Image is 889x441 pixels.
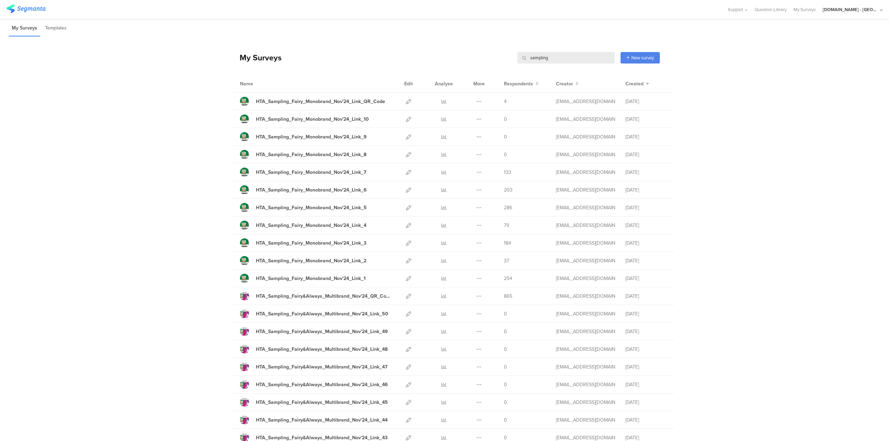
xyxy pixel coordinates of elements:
[556,133,615,141] div: jansson.cj@pg.com
[504,151,507,158] span: 0
[517,52,615,63] input: Survey Name, Creator...
[504,80,539,87] button: Respondents
[42,20,70,36] li: Templates
[556,328,615,335] div: jansson.cj@pg.com
[256,204,367,211] div: HTA_Sampling_Fairy_Monobrand_Nov'24_Link_5
[504,116,507,123] span: 0
[504,416,507,424] span: 0
[625,275,667,282] div: [DATE]
[504,257,509,264] span: 37
[256,222,366,229] div: HTA_Sampling_Fairy_Monobrand_Nov'24_Link_4
[625,186,667,194] div: [DATE]
[256,416,388,424] div: HTA_Sampling_Fairy&Always_Multibrand_Nov'24_Link_44
[240,238,366,247] a: HTA_Sampling_Fairy_Monobrand_Nov'24_Link_3
[472,75,487,92] div: More
[256,116,369,123] div: HTA_Sampling_Fairy_Monobrand_Nov'24_Link_10
[625,239,667,247] div: [DATE]
[625,151,667,158] div: [DATE]
[504,399,507,406] span: 0
[625,363,667,371] div: [DATE]
[240,203,367,212] a: HTA_Sampling_Fairy_Monobrand_Nov'24_Link_5
[6,5,45,13] img: segmanta logo
[256,275,366,282] div: HTA_Sampling_Fairy_Monobrand_Nov'24_Link_1
[504,363,507,371] span: 0
[625,381,667,388] div: [DATE]
[504,346,507,353] span: 0
[504,310,507,317] span: 0
[556,186,615,194] div: jansson.cj@pg.com
[240,132,367,141] a: HTA_Sampling_Fairy_Monobrand_Nov'24_Link_9
[233,52,282,63] div: My Surveys
[504,275,512,282] span: 254
[256,239,366,247] div: HTA_Sampling_Fairy_Monobrand_Nov'24_Link_3
[556,204,615,211] div: jansson.cj@pg.com
[256,399,388,406] div: HTA_Sampling_Fairy&Always_Multibrand_Nov'24_Link_45
[625,257,667,264] div: [DATE]
[9,20,40,36] li: My Surveys
[504,381,507,388] span: 0
[728,6,743,13] span: Support
[625,328,667,335] div: [DATE]
[625,292,667,300] div: [DATE]
[556,275,615,282] div: jansson.cj@pg.com
[240,97,385,106] a: HTA_Sampling_Fairy_Monobrand_Nov'24_Link_QR_Code
[240,345,388,354] a: HTA_Sampling_Fairy&Always_Multibrand_Nov'24_Link_48
[625,116,667,123] div: [DATE]
[240,274,366,283] a: HTA_Sampling_Fairy_Monobrand_Nov'24_Link_1
[256,151,366,158] div: HTA_Sampling_Fairy_Monobrand_Nov'24_Link_8
[401,75,416,92] div: Edit
[504,186,513,194] span: 203
[625,346,667,353] div: [DATE]
[556,416,615,424] div: jansson.cj@pg.com
[556,239,615,247] div: jansson.cj@pg.com
[625,98,667,105] div: [DATE]
[256,257,366,264] div: HTA_Sampling_Fairy_Monobrand_Nov'24_Link_2
[240,185,367,194] a: HTA_Sampling_Fairy_Monobrand_Nov'24_Link_6
[256,169,366,176] div: HTA_Sampling_Fairy_Monobrand_Nov'24_Link_7
[556,310,615,317] div: jansson.cj@pg.com
[625,80,649,87] button: Created
[556,381,615,388] div: jansson.cj@pg.com
[256,381,388,388] div: HTA_Sampling_Fairy&Always_Multibrand_Nov'24_Link_46
[240,256,366,265] a: HTA_Sampling_Fairy_Monobrand_Nov'24_Link_2
[625,169,667,176] div: [DATE]
[256,98,385,105] div: HTA_Sampling_Fairy_Monobrand_Nov'24_Link_QR_Code
[256,133,367,141] div: HTA_Sampling_Fairy_Monobrand_Nov'24_Link_9
[504,204,512,211] span: 286
[625,222,667,229] div: [DATE]
[504,133,507,141] span: 0
[240,398,388,407] a: HTA_Sampling_Fairy&Always_Multibrand_Nov'24_Link_45
[556,399,615,406] div: jansson.cj@pg.com
[625,310,667,317] div: [DATE]
[256,186,367,194] div: HTA_Sampling_Fairy_Monobrand_Nov'24_Link_6
[556,292,615,300] div: jansson.cj@pg.com
[556,346,615,353] div: jansson.cj@pg.com
[240,168,366,177] a: HTA_Sampling_Fairy_Monobrand_Nov'24_Link_7
[504,98,507,105] span: 4
[240,221,366,230] a: HTA_Sampling_Fairy_Monobrand_Nov'24_Link_4
[240,80,282,87] div: Name
[256,310,388,317] div: HTA_Sampling_Fairy&Always_Multibrand_Nov'24_Link_50
[504,222,509,229] span: 79
[625,204,667,211] div: [DATE]
[556,98,615,105] div: jansson.cj@pg.com
[256,363,388,371] div: HTA_Sampling_Fairy&Always_Multibrand_Nov'24_Link_47
[556,257,615,264] div: jansson.cj@pg.com
[256,328,388,335] div: HTA_Sampling_Fairy&Always_Multibrand_Nov'24_Link_49
[240,415,388,424] a: HTA_Sampling_Fairy&Always_Multibrand_Nov'24_Link_44
[504,328,507,335] span: 0
[240,309,388,318] a: HTA_Sampling_Fairy&Always_Multibrand_Nov'24_Link_50
[556,169,615,176] div: jansson.cj@pg.com
[556,80,573,87] span: Creator
[256,292,391,300] div: HTA_Sampling_Fairy&Always_Multibrand_Nov'24_QR_Code
[556,151,615,158] div: jansson.cj@pg.com
[625,80,643,87] span: Created
[240,327,388,336] a: HTA_Sampling_Fairy&Always_Multibrand_Nov'24_Link_49
[240,362,388,371] a: HTA_Sampling_Fairy&Always_Multibrand_Nov'24_Link_47
[504,80,533,87] span: Respondents
[823,6,878,13] div: [DOMAIN_NAME] - [GEOGRAPHIC_DATA]
[504,239,511,247] span: 184
[433,75,454,92] div: Analyze
[504,292,512,300] span: 865
[240,380,388,389] a: HTA_Sampling_Fairy&Always_Multibrand_Nov'24_Link_46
